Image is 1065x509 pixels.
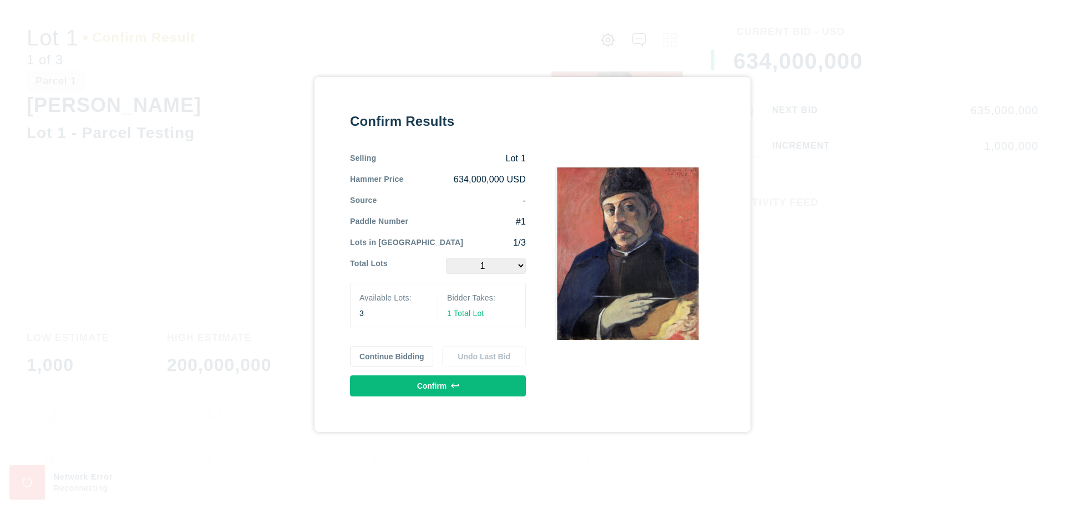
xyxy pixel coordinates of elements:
span: 1 Total Lot [447,309,484,318]
div: Hammer Price [350,174,403,186]
div: 634,000,000 USD [403,174,526,186]
div: Source [350,195,377,207]
div: 3 [359,308,429,319]
div: Lots in [GEOGRAPHIC_DATA] [350,237,463,249]
div: 1/3 [463,237,526,249]
div: Paddle Number [350,216,408,228]
div: Total Lots [350,258,388,274]
div: Confirm Results [350,113,526,130]
div: #1 [408,216,526,228]
div: Bidder Takes: [447,292,516,303]
div: - [377,195,526,207]
div: Lot 1 [376,152,526,165]
div: Available Lots: [359,292,429,303]
button: Undo Last Bid [442,346,526,367]
button: Continue Bidding [350,346,434,367]
div: Selling [350,152,376,165]
button: Confirm [350,375,526,396]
